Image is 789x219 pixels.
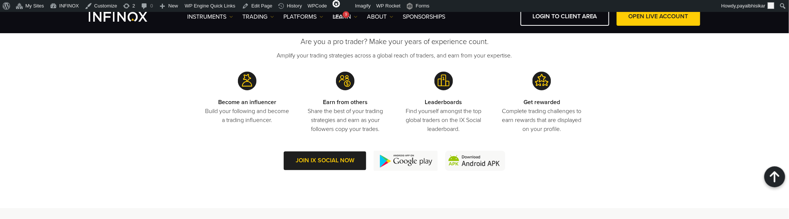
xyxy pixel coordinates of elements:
[343,11,349,18] div: 9
[204,98,290,125] p: Build your following and become a trading influencer.
[133,51,656,60] p: Amplify your trading strategies across a global reach of traders, and earn from your expertise.
[403,12,445,21] a: SPONSORSHIPS
[323,98,368,106] strong: Earn from others
[187,12,233,21] a: Instruments
[367,12,393,21] a: ABOUT
[374,151,438,171] img: Play Store icon
[218,98,276,106] strong: Become an influencer
[283,12,323,21] a: PLATFORMS
[400,98,487,134] p: Find yourself amongst the top global traders on the IX Social leaderboard.
[333,14,343,20] span: SEO
[242,12,274,21] a: TRADING
[617,7,700,26] a: OPEN LIVE ACCOUNT
[498,98,585,134] p: Complete trading challenges to earn rewards that are displayed on your profile.
[302,98,389,134] p: Share the best of your trading strategies and earn as your followers copy your trades.
[89,12,165,22] a: INFINOX Logo
[284,151,366,170] a: JOIN IX SOCIAL NOW
[524,98,560,106] strong: Get rewarded
[521,7,609,26] a: LOGIN TO CLIENT AREA
[133,36,656,48] p: Are you a pro trader? Make your years of experience count.
[737,3,766,9] span: payalbhisikar
[425,98,462,106] strong: Leaderboards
